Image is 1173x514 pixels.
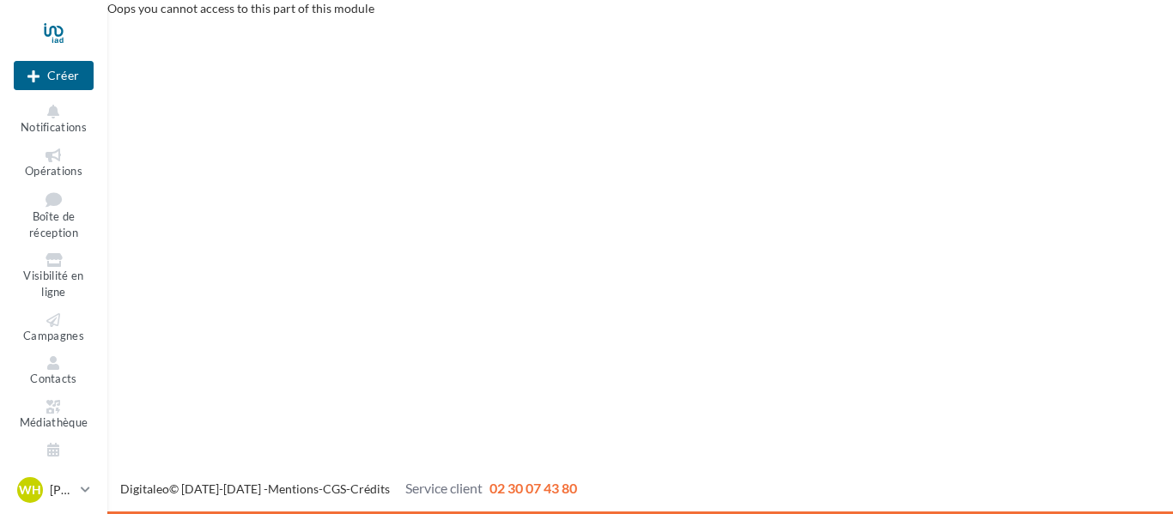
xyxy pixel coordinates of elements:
a: Opérations [14,145,94,182]
a: CGS [323,481,346,496]
span: Campagnes [23,329,84,342]
a: Crédits [350,481,390,496]
a: Médiathèque [14,396,94,433]
a: Calendrier [14,439,94,476]
span: Médiathèque [20,415,88,429]
span: Oops you cannot access to this part of this module [107,1,374,15]
button: Créer [14,61,94,90]
span: Notifications [21,120,87,134]
span: Service client [405,480,483,496]
a: Contacts [14,353,94,390]
span: 02 30 07 43 80 [489,480,577,496]
a: Mentions [268,481,319,496]
span: Contacts [30,372,77,385]
a: Digitaleo [120,481,169,496]
span: WH [19,481,41,499]
span: Calendrier [27,458,81,472]
a: Visibilité en ligne [14,250,94,302]
div: Nouvelle campagne [14,61,94,90]
a: WH [PERSON_NAME] [14,474,94,506]
span: Opérations [25,164,82,178]
button: Notifications [14,101,94,138]
span: Boîte de réception [29,210,78,240]
p: [PERSON_NAME] [50,481,74,499]
span: © [DATE]-[DATE] - - - [120,481,577,496]
a: Boîte de réception [14,188,94,243]
span: Visibilité en ligne [23,269,83,299]
a: Campagnes [14,310,94,347]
